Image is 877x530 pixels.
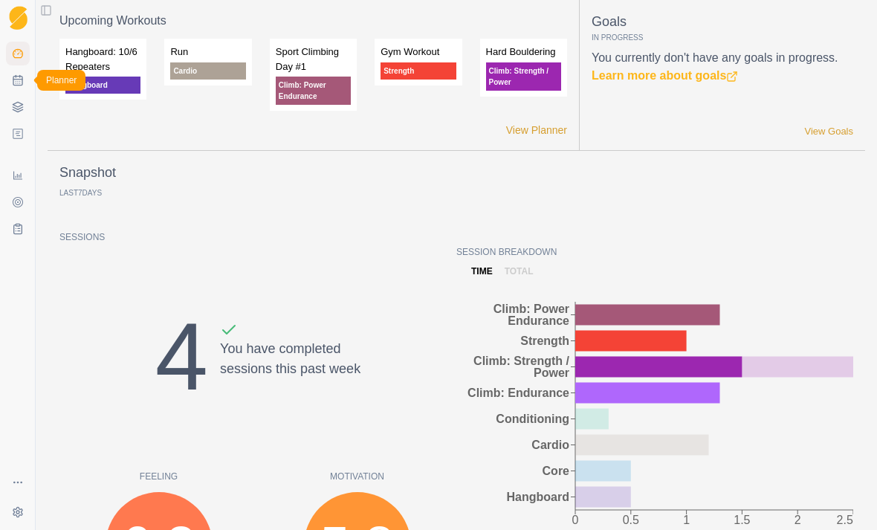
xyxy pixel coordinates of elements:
div: You have completed sessions this past week [220,321,360,428]
p: Upcoming Workouts [59,12,567,30]
p: Run [170,45,245,59]
p: total [505,265,534,278]
tspan: Strength [520,335,569,347]
tspan: Cardio [531,439,569,451]
p: Cardio [170,62,245,80]
tspan: Conditioning [496,413,569,425]
img: Logo [9,6,27,30]
a: Logo [6,6,30,30]
tspan: Power [534,366,569,379]
tspan: Climb: Strength / [473,355,569,367]
p: Strength [381,62,456,80]
tspan: Endurance [508,314,569,327]
p: Climb: Strength / Power [486,62,561,91]
a: Learn more about goals [592,69,738,82]
div: 4 [155,285,208,428]
tspan: Climb: Endurance [467,387,569,399]
p: Sport Climbing Day #1 [276,45,351,74]
p: Hard Bouldering [486,45,561,59]
p: Climb: Power Endurance [276,77,351,105]
p: You currently don't have any goals in progress. [592,49,853,85]
p: Motivation [258,470,456,483]
tspan: 0.5 [623,514,639,526]
tspan: 0 [572,514,579,526]
tspan: 2 [795,514,801,526]
p: time [471,265,493,278]
tspan: 2.5 [837,514,853,526]
a: View Goals [804,124,853,139]
p: Sessions [59,230,456,244]
a: View Planner [506,123,567,138]
p: Hangboard: 10/6 Repeaters [65,45,140,74]
button: Settings [6,500,30,524]
p: In Progress [592,32,853,43]
tspan: Core [543,465,570,477]
tspan: Hangboard [507,491,569,503]
tspan: 1.5 [734,514,750,526]
tspan: Climb: Power [493,303,569,315]
p: Feeling [59,470,258,483]
div: Planner [37,70,85,91]
tspan: 1 [683,514,690,526]
p: Last Days [59,189,102,197]
p: Gym Workout [381,45,456,59]
p: Hangboard [65,77,140,94]
p: Snapshot [59,163,116,183]
p: Session Breakdown [456,245,853,259]
span: 7 [78,189,82,197]
p: Goals [592,12,853,32]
